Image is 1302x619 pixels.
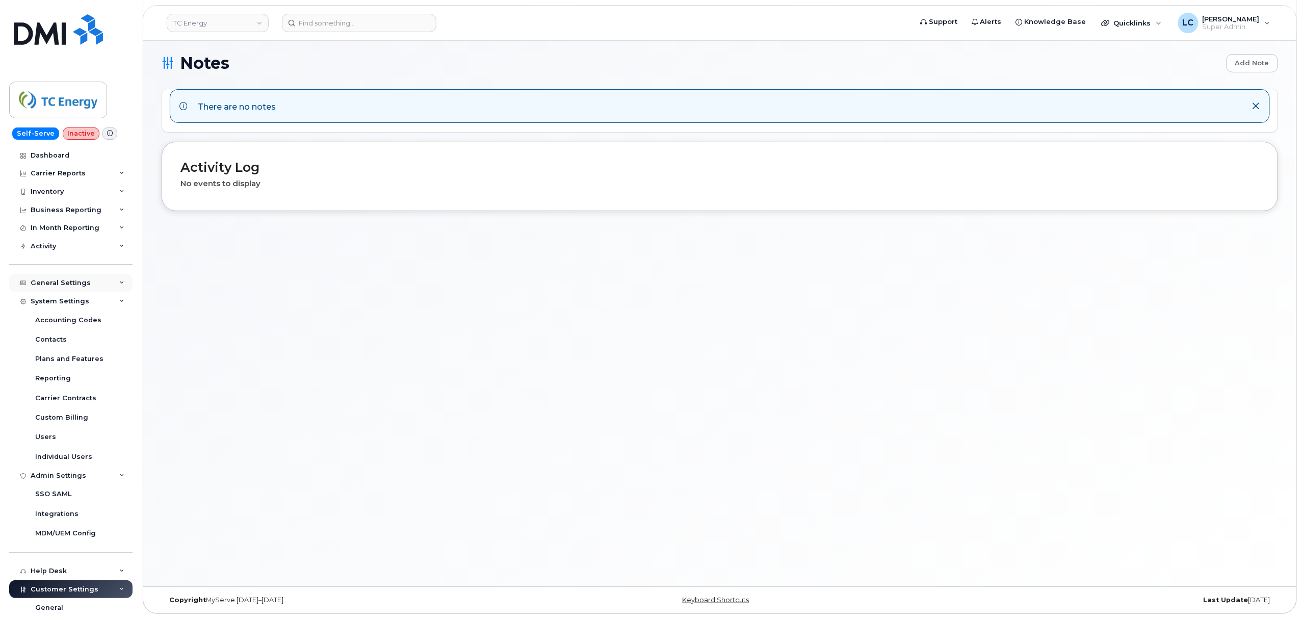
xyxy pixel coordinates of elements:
a: TC Energy [167,14,269,32]
strong: Last Update [1204,596,1248,604]
a: Keyboard Shortcuts [683,596,749,604]
a: Support [913,12,965,32]
strong: Copyright [169,596,206,604]
h4: No events to display [180,179,1259,188]
div: There are no notes [198,99,276,113]
a: Alerts [965,12,1009,32]
div: MyServe [DATE]–[DATE] [162,596,534,604]
span: [PERSON_NAME] [1203,15,1260,23]
h1: Notes [162,54,1278,73]
span: Super Admin [1203,23,1260,31]
input: Find something... [282,14,436,32]
span: LC [1183,17,1194,29]
a: Add Note [1227,54,1278,73]
span: Knowledge Base [1025,17,1086,27]
span: Alerts [980,17,1002,27]
h2: Activity Log [180,161,1259,175]
div: Quicklinks [1095,13,1169,33]
a: Knowledge Base [1009,12,1093,32]
span: Support [929,17,957,27]
span: Quicklinks [1114,19,1151,27]
div: [DATE] [906,596,1278,604]
div: Logan Cole [1171,13,1278,33]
